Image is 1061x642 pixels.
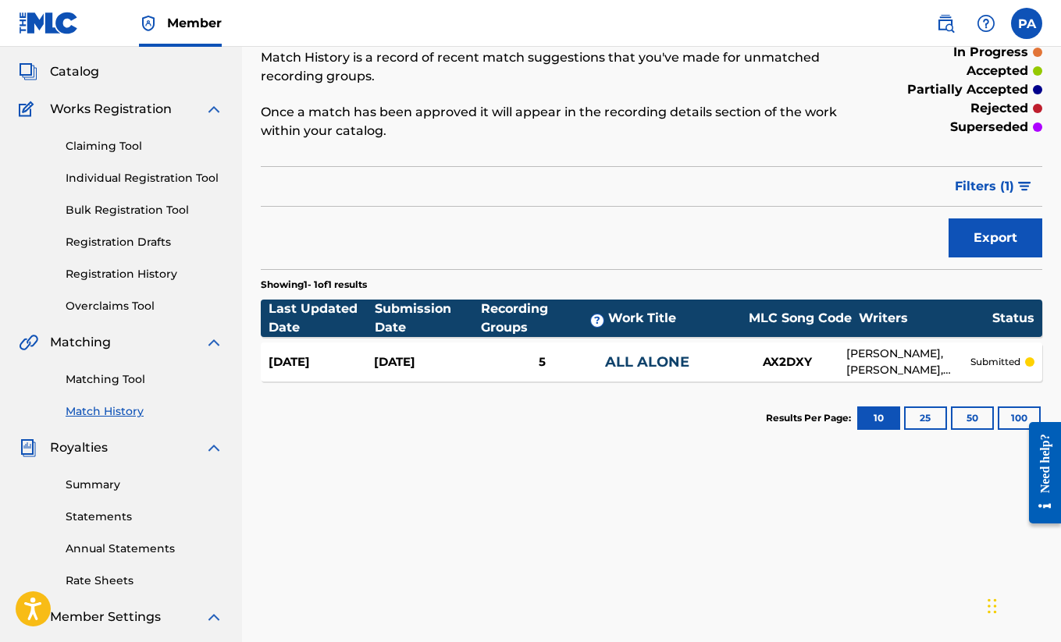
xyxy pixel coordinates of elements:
[951,406,994,430] button: 50
[261,278,367,292] p: Showing 1 - 1 of 1 results
[66,234,223,250] a: Registration Drafts
[729,353,846,371] div: AX2DXY
[50,438,108,457] span: Royalties
[977,14,995,33] img: help
[608,309,741,328] div: Work Title
[66,573,223,589] a: Rate Sheets
[19,438,37,457] img: Royalties
[988,583,997,630] div: Drag
[375,300,481,337] div: Submission Date
[66,298,223,314] a: Overclaims Tool
[269,300,375,337] div: Last Updated Date
[19,100,39,119] img: Works Registration
[19,12,79,34] img: MLC Logo
[19,333,38,352] img: Matching
[50,333,111,352] span: Matching
[904,406,947,430] button: 25
[66,541,223,557] a: Annual Statements
[950,118,1028,137] p: superseded
[970,99,1028,118] p: rejected
[66,403,223,420] a: Match History
[205,438,223,457] img: expand
[949,218,1042,257] button: Export
[1018,182,1031,191] img: filter
[930,8,961,39] a: Public Search
[936,14,955,33] img: search
[970,8,1002,39] div: Help
[205,608,223,626] img: expand
[983,567,1061,642] iframe: Chat Widget
[66,477,223,493] a: Summary
[66,509,223,525] a: Statements
[970,355,1020,369] p: submitted
[66,138,223,154] a: Claiming Tool
[374,353,479,371] div: [DATE]
[998,406,1041,430] button: 100
[205,100,223,119] img: expand
[66,371,223,388] a: Matching Tool
[139,14,158,33] img: Top Rightsholder
[766,411,855,425] p: Results Per Page:
[479,353,606,371] div: 5
[50,100,172,119] span: Works Registration
[167,14,222,32] span: Member
[742,309,859,328] div: MLC Song Code
[66,202,223,218] a: Bulk Registration Tool
[261,103,863,140] p: Once a match has been approved it will appear in the recording details section of the work within...
[945,167,1042,206] button: Filters (1)
[955,177,1014,196] span: Filters ( 1 )
[1011,8,1042,39] div: User Menu
[66,266,223,282] a: Registration History
[19,62,37,81] img: Catalog
[269,353,374,371] div: [DATE]
[481,300,608,337] div: Recording Groups
[19,62,99,81] a: CatalogCatalog
[205,333,223,352] img: expand
[967,62,1028,80] p: accepted
[992,309,1034,328] div: Status
[50,62,99,81] span: Catalog
[846,346,970,378] div: [PERSON_NAME], [PERSON_NAME], [PERSON_NAME], [PERSON_NAME]
[859,309,992,328] div: Writers
[953,43,1028,62] p: in progress
[66,170,223,186] a: Individual Registration Tool
[605,353,689,371] a: ALL ALONE
[261,48,863,86] p: Match History is a record of recent match suggestions that you've made for unmatched recording gr...
[907,80,1028,99] p: partially accepted
[50,608,161,626] span: Member Settings
[591,314,603,327] span: ?
[1017,406,1061,540] iframe: Resource Center
[857,406,900,430] button: 10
